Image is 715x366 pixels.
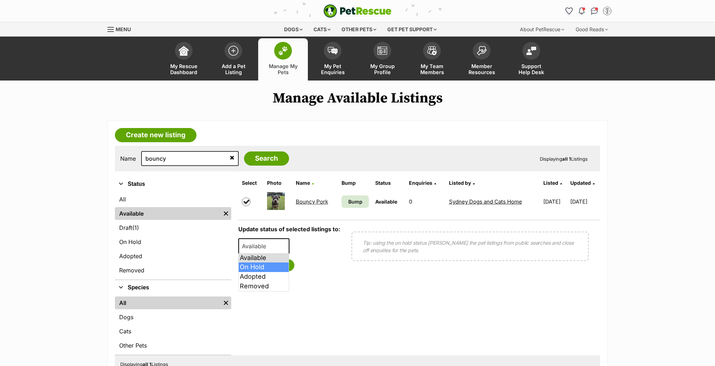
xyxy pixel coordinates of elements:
img: team-members-icon-5396bd8760b3fe7c0b43da4ab00e1e3bb1a5d9ba89233759b79545d2d3fc5d0d.svg [427,46,437,55]
a: Draft [115,221,231,234]
span: Name [296,180,310,186]
span: Member Resources [466,63,498,75]
span: My Pet Enquiries [317,63,349,75]
img: help-desk-icon-fdf02630f3aa405de69fd3d07c3f3aa587a6932b1a1747fa1d2bba05be0121f9.svg [526,46,536,55]
span: Listed by [449,180,471,186]
img: chat-41dd97257d64d25036548639549fe6c8038ab92f7586957e7f3b1b290dea8141.svg [591,7,598,15]
button: Status [115,179,231,189]
p: Tip: using the on hold status [PERSON_NAME] the pet listings from public searches and close off e... [363,239,577,254]
a: Favourites [563,5,575,17]
ul: Account quick links [563,5,613,17]
div: Other pets [337,22,381,37]
a: Name [296,180,314,186]
a: Cats [115,325,231,338]
span: My Rescue Dashboard [168,63,200,75]
span: Manage My Pets [267,63,299,75]
th: Status [372,177,405,189]
div: Good Reads [571,22,613,37]
span: Add a Pet Listing [217,63,249,75]
span: Listed [543,180,558,186]
a: Bump [342,195,369,208]
li: Removed [239,282,289,291]
span: Available [238,238,289,254]
a: On Hold [115,235,231,248]
img: pet-enquiries-icon-7e3ad2cf08bfb03b45e93fb7055b45f3efa6380592205ae92323e6603595dc1f.svg [328,47,338,55]
a: My Team Members [407,38,457,81]
a: Conversations [589,5,600,17]
a: Removed [115,264,231,277]
a: Support Help Desk [506,38,556,81]
a: Remove filter [221,296,231,309]
label: Name [120,155,136,162]
a: All [115,193,231,206]
div: Cats [309,22,336,37]
th: Bump [339,177,372,189]
li: Adopted [239,272,289,282]
a: Member Resources [457,38,506,81]
a: Updated [570,180,595,186]
div: About PetRescue [515,22,569,37]
img: Sydney Dogs and Cats Home profile pic [604,7,611,15]
a: All [115,296,221,309]
span: (1) [132,223,139,232]
img: member-resources-icon-8e73f808a243e03378d46382f2149f9095a855e16c252ad45f914b54edf8863c.svg [477,46,487,55]
a: Manage My Pets [258,38,308,81]
th: Select [239,177,264,189]
a: Enquiries [409,180,436,186]
a: Sydney Dogs and Cats Home [449,198,522,205]
button: Notifications [576,5,587,17]
span: My Team Members [416,63,448,75]
a: Available [115,207,221,220]
input: Search [244,151,289,166]
a: My Pet Enquiries [308,38,357,81]
a: Bouncy Pork [296,198,328,205]
label: Update status of selected listings to: [238,226,340,233]
span: Bump [348,198,362,205]
span: Available [375,199,397,205]
li: On Hold [239,262,289,272]
img: manage-my-pets-icon-02211641906a0b7f246fdf0571729dbe1e7629f14944591b6c1af311fb30b64b.svg [278,46,288,55]
td: [DATE] [570,189,599,214]
a: Listed [543,180,562,186]
td: 0 [406,189,445,214]
span: Support Help Desk [515,63,547,75]
img: dashboard-icon-eb2f2d2d3e046f16d808141f083e7271f6b2e854fb5c12c21221c1fb7104beca.svg [179,46,189,56]
span: Menu [116,26,131,32]
span: Displaying Listings [540,156,588,162]
a: Listed by [449,180,475,186]
div: Status [115,192,231,279]
span: Updated [570,180,591,186]
a: Adopted [115,250,231,262]
li: Available [239,253,289,263]
div: Species [115,295,231,355]
button: Species [115,283,231,292]
span: translation missing: en.admin.listings.index.attributes.enquiries [409,180,432,186]
div: Dogs [279,22,307,37]
img: group-profile-icon-3fa3cf56718a62981997c0bc7e787c4b2cf8bcc04b72c1350f741eb67cf2f40e.svg [377,46,387,55]
a: Remove filter [221,207,231,220]
a: PetRescue [323,4,392,18]
span: My Group Profile [366,63,398,75]
div: Get pet support [382,22,442,37]
a: Add a Pet Listing [209,38,258,81]
td: [DATE] [541,189,570,214]
img: logo-e224e6f780fb5917bec1dbf3a21bbac754714ae5b6737aabdf751b685950b380.svg [323,4,392,18]
img: add-pet-listing-icon-0afa8454b4691262ce3f59096e99ab1cd57d4a30225e0717b998d2c9b9846f56.svg [228,46,238,56]
a: My Rescue Dashboard [159,38,209,81]
button: My account [602,5,613,17]
a: My Group Profile [357,38,407,81]
a: Menu [107,22,136,35]
a: Dogs [115,311,231,323]
th: Photo [264,177,292,189]
a: Create new listing [115,128,196,142]
strong: all 1 [562,156,571,162]
span: Available [239,241,273,251]
img: notifications-46538b983faf8c2785f20acdc204bb7945ddae34d4c08c2a6579f10ce5e182be.svg [579,7,584,15]
a: Other Pets [115,339,231,352]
